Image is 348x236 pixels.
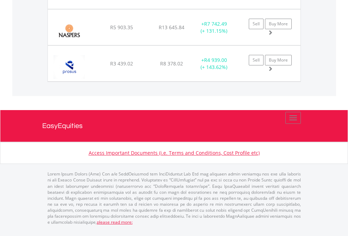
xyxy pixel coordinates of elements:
a: Buy More [265,55,292,65]
span: R13 645.84 [159,24,184,31]
span: R3 439.02 [110,60,133,67]
p: Lorem Ipsum Dolors (Ame) Con a/e SeddOeiusmod tem InciDiduntut Lab Etd mag aliquaen admin veniamq... [48,171,301,225]
a: Access Important Documents (i.e. Terms and Conditions, Cost Profile etc) [89,149,260,156]
a: EasyEquities [42,110,306,142]
div: + (+ 131.15%) [192,20,236,34]
a: Sell [249,55,264,65]
img: EQU.ZA.PRX.png [51,55,87,79]
div: + (+ 143.62%) [192,57,236,71]
a: please read more: [97,219,133,225]
span: R7 742.49 [204,20,227,27]
span: R4 939.00 [204,57,227,63]
span: R5 903.35 [110,24,133,31]
a: Sell [249,19,264,29]
span: R8 378.02 [160,60,183,67]
img: EQU.ZA.NPN.png [51,18,87,43]
a: Buy More [265,19,292,29]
